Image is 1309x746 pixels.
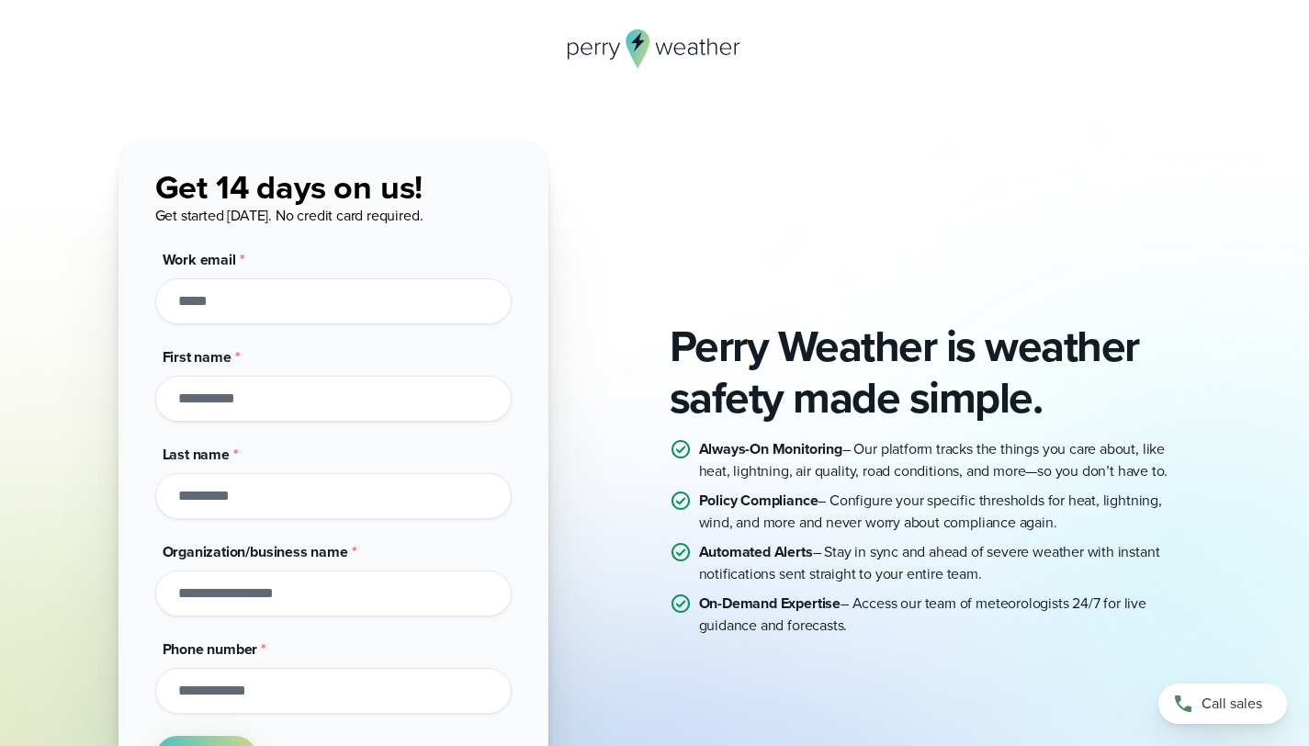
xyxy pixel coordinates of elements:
[1202,693,1262,715] span: Call sales
[1158,684,1287,724] a: Call sales
[699,541,813,562] strong: Automated Alerts
[163,249,236,270] span: Work email
[699,541,1191,585] p: – Stay in sync and ahead of severe weather with instant notifications sent straight to your entir...
[699,490,1191,534] p: – Configure your specific thresholds for heat, lightning, wind, and more and never worry about co...
[699,438,842,459] strong: Always-On Monitoring
[699,490,818,511] strong: Policy Compliance
[163,639,258,660] span: Phone number
[163,444,230,465] span: Last name
[670,321,1191,424] h2: Perry Weather is weather safety made simple.
[699,438,1191,482] p: – Our platform tracks the things you care about, like heat, lightning, air quality, road conditio...
[699,593,841,614] strong: On-Demand Expertise
[163,541,348,562] span: Organization/business name
[699,593,1191,637] p: – Access our team of meteorologists 24/7 for live guidance and forecasts.
[155,163,423,211] span: Get 14 days on us!
[163,346,231,367] span: First name
[155,205,423,226] span: Get started [DATE]. No credit card required.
